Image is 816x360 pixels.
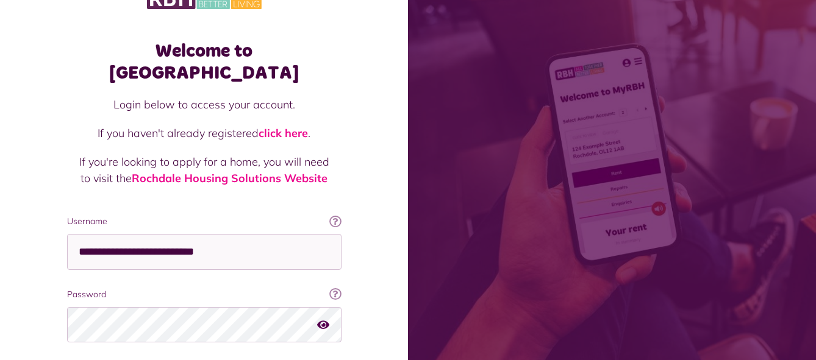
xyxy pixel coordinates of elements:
[132,171,327,185] a: Rochdale Housing Solutions Website
[79,96,329,113] p: Login below to access your account.
[67,215,342,228] label: Username
[67,288,342,301] label: Password
[67,40,342,84] h1: Welcome to [GEOGRAPHIC_DATA]
[259,126,308,140] a: click here
[79,125,329,141] p: If you haven't already registered .
[79,154,329,186] p: If you're looking to apply for a home, you will need to visit the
